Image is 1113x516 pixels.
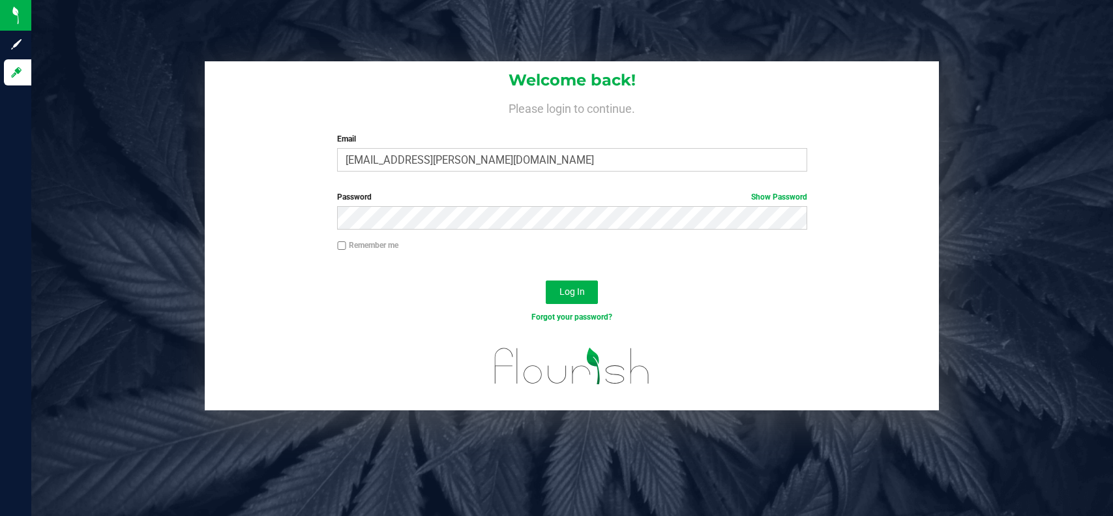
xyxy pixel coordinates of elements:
label: Email [337,133,807,145]
label: Remember me [337,239,398,251]
a: Show Password [751,192,807,202]
inline-svg: Log in [10,66,23,79]
inline-svg: Sign up [10,38,23,51]
h4: Please login to continue. [205,99,939,115]
a: Forgot your password? [531,312,612,322]
h1: Welcome back! [205,72,939,89]
span: Password [337,192,372,202]
span: Log In [559,286,585,297]
input: Remember me [337,241,346,250]
button: Log In [546,281,598,304]
img: flourish_logo.svg [481,337,664,396]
